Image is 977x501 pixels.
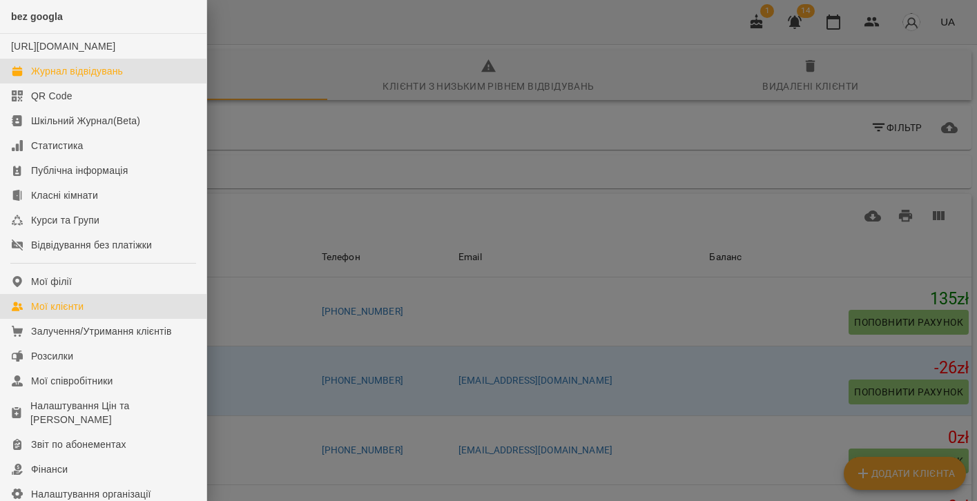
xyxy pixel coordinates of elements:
[31,349,73,363] div: Розсилки
[31,299,84,313] div: Мої клієнти
[31,238,152,252] div: Відвідування без платіжки
[31,438,126,451] div: Звіт по абонементах
[31,487,151,501] div: Налаштування організації
[31,164,128,177] div: Публічна інформація
[11,41,115,52] a: [URL][DOMAIN_NAME]
[31,64,123,78] div: Журнал відвідувань
[31,324,172,338] div: Залучення/Утримання клієнтів
[30,399,195,426] div: Налаштування Цін та [PERSON_NAME]
[31,275,72,288] div: Мої філії
[31,462,68,476] div: Фінанси
[31,89,72,103] div: QR Code
[31,213,99,227] div: Курси та Групи
[31,114,140,128] div: Шкільний Журнал(Beta)
[31,188,98,202] div: Класні кімнати
[31,139,84,153] div: Статистика
[31,374,113,388] div: Мої співробітники
[11,11,63,22] span: bez googla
